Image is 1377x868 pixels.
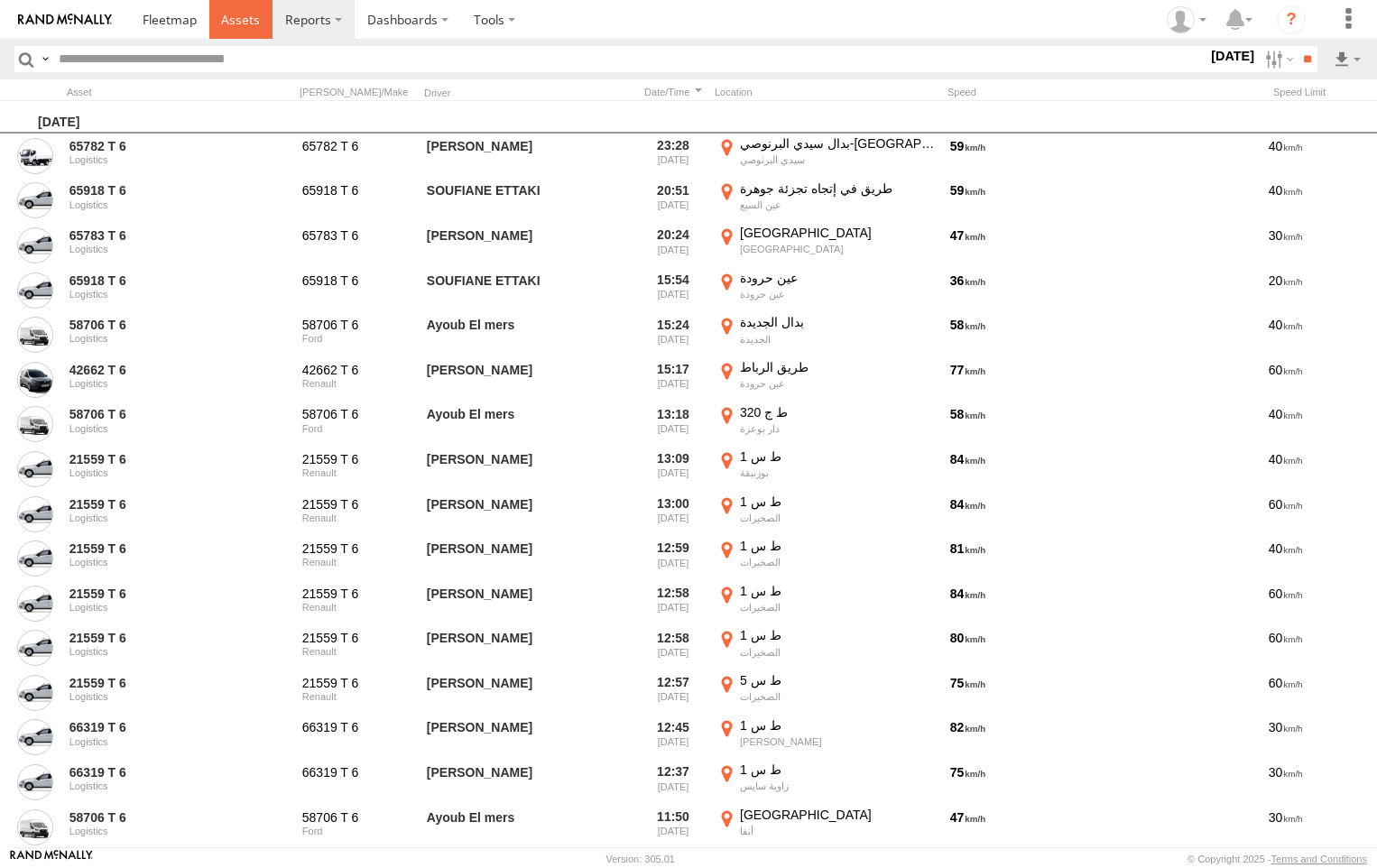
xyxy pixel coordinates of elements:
div: Logistics [69,780,290,791]
div: 80 [947,627,1259,669]
div: Zakaria Essadiki [424,627,632,669]
div: بدال سيدي البرنوصي-[GEOGRAPHIC_DATA] [740,135,938,152]
div: 75 [947,762,1259,803]
div: 12:59 [DATE] [639,538,707,579]
div: Logistics [69,691,290,702]
div: 47 [947,807,1259,848]
div: ط س 1 [740,448,938,465]
div: الجديدة [740,333,938,346]
div: [GEOGRAPHIC_DATA] [740,225,938,241]
div: Logistics [69,333,290,344]
div: ط س 5 [740,672,938,688]
a: 66319 T 6 [69,764,290,780]
label: Click to View Current Location [715,404,940,446]
div: 65783 T 6 [302,227,414,244]
div: Click to Sort [639,86,707,98]
div: Renault [302,602,414,613]
div: الصخيرات [740,690,938,703]
div: Logistics [69,512,290,523]
div: Logistics [69,423,290,434]
label: Click to View Current Location [715,807,940,848]
div: Renault [302,378,414,389]
a: 65782 T 6 [69,138,290,154]
a: 42662 T 6 [69,362,290,378]
div: 66319 T 6 [302,719,414,735]
a: 66319 T 6 [69,719,290,735]
div: 58 [947,314,1259,356]
a: 21559 T 6 [69,675,290,691]
div: طريق الرباط [740,359,938,375]
div: 65918 T 6 [302,272,414,289]
div: 42662 T 6 [302,362,414,378]
div: عين السبع [740,199,938,211]
div: [GEOGRAPHIC_DATA] [740,807,938,823]
div: Zakaria Essadiki [424,494,632,535]
div: ط س 1 [740,583,938,599]
a: Terms and Conditions [1271,854,1367,864]
div: Logistics [69,646,290,657]
div: Zakaria Essadiki [424,448,632,490]
div: 59 [947,135,1259,177]
div: Zakaria Essadiki [424,583,632,624]
div: 81 [947,538,1259,579]
div: 12:57 [DATE] [639,672,707,714]
div: Logistics [69,154,290,165]
div: Driver [424,89,632,98]
div: Renault [302,512,414,523]
label: Click to View Current Location [715,135,940,177]
div: زاوية سايس [740,780,938,792]
label: Click to View Current Location [715,717,940,759]
div: 84 [947,448,1259,490]
div: SOUFIANE ETTAKI [424,180,632,222]
a: 65918 T 6 [69,182,290,199]
div: 65918 T 6 [302,182,414,199]
div: Ford [302,333,414,344]
div: 15:54 [DATE] [639,270,707,311]
div: 12:45 [DATE] [639,717,707,759]
div: [PERSON_NAME] [740,735,938,748]
div: ط س 1 [740,627,938,643]
div: Location [715,86,940,98]
div: 82 [947,717,1259,759]
div: 21559 T 6 [302,540,414,557]
div: Logistics [69,199,290,210]
div: عين حرودة [740,377,938,390]
div: Ford [302,826,414,836]
div: 21559 T 6 [302,675,414,691]
div: 59 [947,180,1259,222]
div: Renault [302,557,414,568]
div: 21559 T 6 [302,451,414,467]
div: © Copyright 2025 - [1188,854,1367,864]
a: 58706 T 6 [69,406,290,422]
div: 21559 T 6 [302,496,414,512]
div: Renault [302,467,414,478]
a: 21559 T 6 [69,451,290,467]
div: Logistics [69,602,290,613]
label: Click to View Current Location [715,225,940,266]
div: 13:09 [DATE] [639,448,707,490]
div: Logistics [69,244,290,254]
a: 21559 T 6 [69,630,290,646]
div: 15:17 [DATE] [639,359,707,401]
div: ط س 1 [740,717,938,734]
div: Logistics [69,826,290,836]
div: SOUFIANE ETTAKI [424,270,632,311]
div: 20:51 [DATE] [639,180,707,222]
div: طريق في إتجاه تجزئة جوهرة [740,180,938,197]
label: Click to View Current Location [715,672,940,714]
div: Speed [947,86,1266,98]
div: 66319 T 6 [302,764,414,780]
div: Zakaria Essadiki [424,672,632,714]
div: Logistics [69,736,290,747]
div: سيدي البرنوصي [740,153,938,166]
label: Click to View Current Location [715,314,940,356]
div: [GEOGRAPHIC_DATA] [740,243,938,255]
a: 21559 T 6 [69,496,290,512]
div: 11:50 [DATE] [639,807,707,848]
div: 36 [947,270,1259,311]
div: ABDERRAHIM ELWARDI [424,225,632,266]
div: Version: 305.01 [606,854,675,864]
div: 84 [947,583,1259,624]
label: Click to View Current Location [715,270,940,311]
label: Click to View Current Location [715,583,940,624]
